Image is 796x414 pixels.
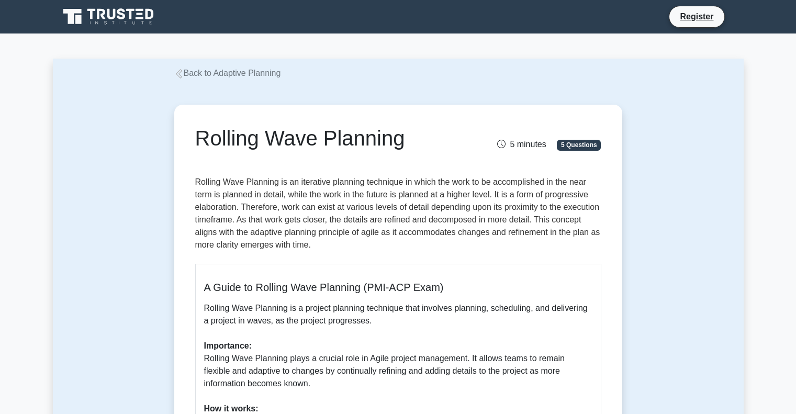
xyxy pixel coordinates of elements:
a: Register [674,10,720,23]
a: Back to Adaptive Planning [174,69,281,77]
b: Importance: [204,341,252,350]
h5: A Guide to Rolling Wave Planning (PMI-ACP Exam) [204,281,592,294]
b: How it works: [204,404,259,413]
p: Rolling Wave Planning is an iterative planning technique in which the work to be accomplished in ... [195,176,601,255]
h1: Rolling Wave Planning [195,126,462,151]
span: 5 Questions [557,140,601,150]
span: 5 minutes [497,140,546,149]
